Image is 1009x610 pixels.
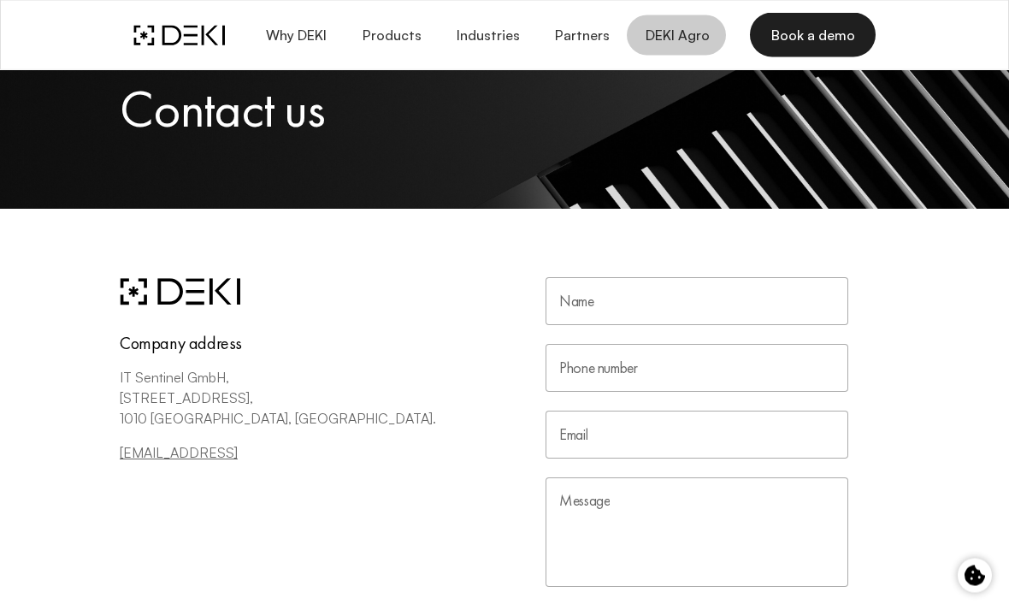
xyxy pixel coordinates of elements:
span: Partners [554,27,610,44]
button: Why DEKI [248,15,344,56]
img: logo.svg [120,278,240,334]
p: IT Sentinel GmbH, [120,368,504,388]
button: Industries [439,15,537,56]
a: Partners [537,15,627,56]
button: Products [344,15,438,56]
span: Why DEKI [265,27,327,44]
h3: Company address [120,334,504,368]
a: [EMAIL_ADDRESS] [120,445,238,462]
span: Book a demo [770,26,855,44]
p: 1010 [GEOGRAPHIC_DATA], [GEOGRAPHIC_DATA]. [120,409,504,443]
a: DEKI Agro [627,15,726,56]
p: [STREET_ADDRESS], [120,388,504,409]
span: Products [361,27,421,44]
button: Cookie control [958,559,992,593]
img: DEKI Logo [133,25,225,46]
a: Book a demo [750,13,876,57]
span: DEKI Agro [644,27,709,44]
span: Industries [456,27,520,44]
h1: Contact us [120,79,889,141]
